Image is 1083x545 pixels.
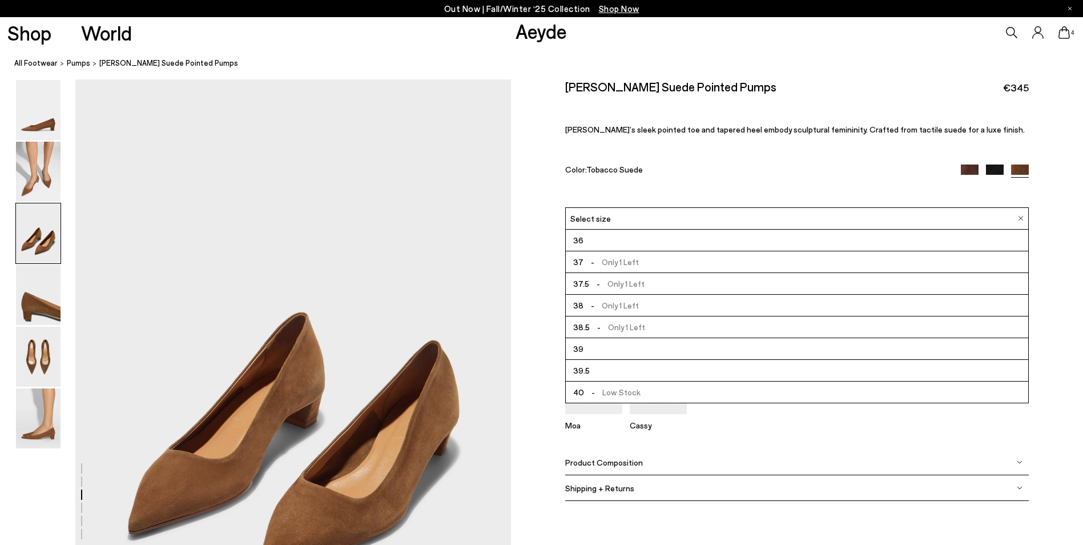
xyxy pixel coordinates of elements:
p: Out Now | Fall/Winter ‘25 Collection [444,2,639,16]
p: Moa [565,420,622,430]
span: - [589,279,607,288]
span: 39.5 [573,363,590,378]
span: Product Composition [565,458,643,467]
span: pumps [67,58,90,67]
span: - [583,257,602,267]
img: svg%3E [1017,459,1022,465]
span: 38 [573,298,583,312]
a: Shop [7,23,51,43]
span: Select size [570,213,611,225]
a: Moa Suede Pointed-Toe Flats Moa [565,406,622,430]
h2: [PERSON_NAME] Suede Pointed Pumps [565,79,776,94]
img: svg%3E [1017,485,1022,491]
span: Tobacco Suede [586,165,643,174]
span: Shipping + Returns [565,483,634,493]
a: All Footwear [14,57,58,69]
img: Judi Suede Pointed Pumps - Image 3 [16,203,61,263]
span: Low Stock [584,385,641,399]
span: 40 [573,385,584,399]
img: Judi Suede Pointed Pumps - Image 5 [16,327,61,387]
span: - [583,300,602,310]
div: Color: [565,165,946,178]
span: Navigate to /collections/new-in [599,3,639,14]
span: €345 [1003,81,1029,95]
span: - [590,322,608,332]
a: Aeyde [516,19,567,43]
a: Cassy Pointed-Toe Flats Cassy [630,406,687,430]
span: Only 1 Left [583,298,639,312]
p: [PERSON_NAME]’s sleek pointed toe and tapered heel embody sculptural femininity. Crafted from tac... [565,125,1029,134]
p: Cassy [630,420,687,430]
a: 4 [1058,26,1070,39]
span: 38.5 [573,320,590,334]
span: Only 1 Left [590,320,645,334]
img: Judi Suede Pointed Pumps - Image 1 [16,80,61,140]
span: 37.5 [573,276,589,291]
span: 37 [573,255,583,269]
nav: breadcrumb [14,48,1083,79]
span: Only 1 Left [583,255,639,269]
span: Only 1 Left [589,276,645,291]
span: - [584,387,602,397]
img: Judi Suede Pointed Pumps - Image 6 [16,388,61,448]
span: [PERSON_NAME] Suede Pointed Pumps [99,57,238,69]
img: Judi Suede Pointed Pumps - Image 4 [16,265,61,325]
a: pumps [67,57,90,69]
span: 39 [573,342,583,356]
span: 4 [1070,30,1076,36]
span: 36 [573,233,583,247]
a: World [81,23,132,43]
img: Judi Suede Pointed Pumps - Image 2 [16,142,61,202]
